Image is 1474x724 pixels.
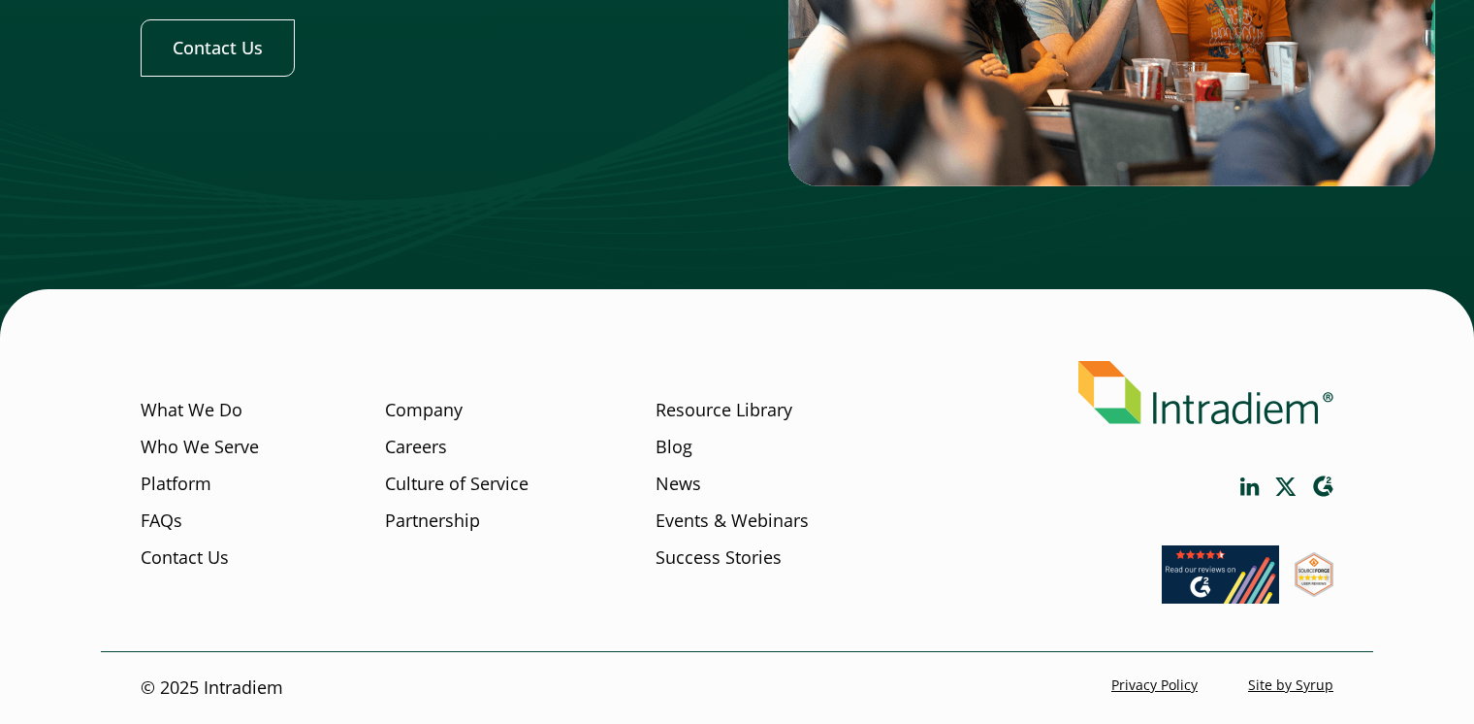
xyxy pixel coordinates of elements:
[1295,552,1333,597] img: SourceForge User Reviews
[385,435,447,460] a: Careers
[656,545,782,571] a: Success Stories
[656,398,792,423] a: Resource Library
[1275,477,1297,496] a: Link opens in a new window
[141,472,211,497] a: Platform
[141,545,229,571] a: Contact Us
[141,19,295,77] a: Contact Us
[141,398,242,423] a: What We Do
[656,472,701,497] a: News
[385,472,529,497] a: Culture of Service
[141,676,283,702] p: © 2025 Intradiem
[141,435,259,460] a: Who We Serve
[1162,545,1279,604] img: Read our reviews on G2
[1111,676,1198,695] a: Privacy Policy
[385,509,480,534] a: Partnership
[1248,676,1333,695] a: Site by Syrup
[656,509,809,534] a: Events & Webinars
[656,435,692,460] a: Blog
[1162,585,1279,609] a: Link opens in a new window
[385,398,463,423] a: Company
[1078,361,1333,424] img: Intradiem
[1240,477,1260,496] a: Link opens in a new window
[1312,476,1333,498] a: Link opens in a new window
[141,509,182,534] a: FAQs
[1295,578,1333,602] a: Link opens in a new window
